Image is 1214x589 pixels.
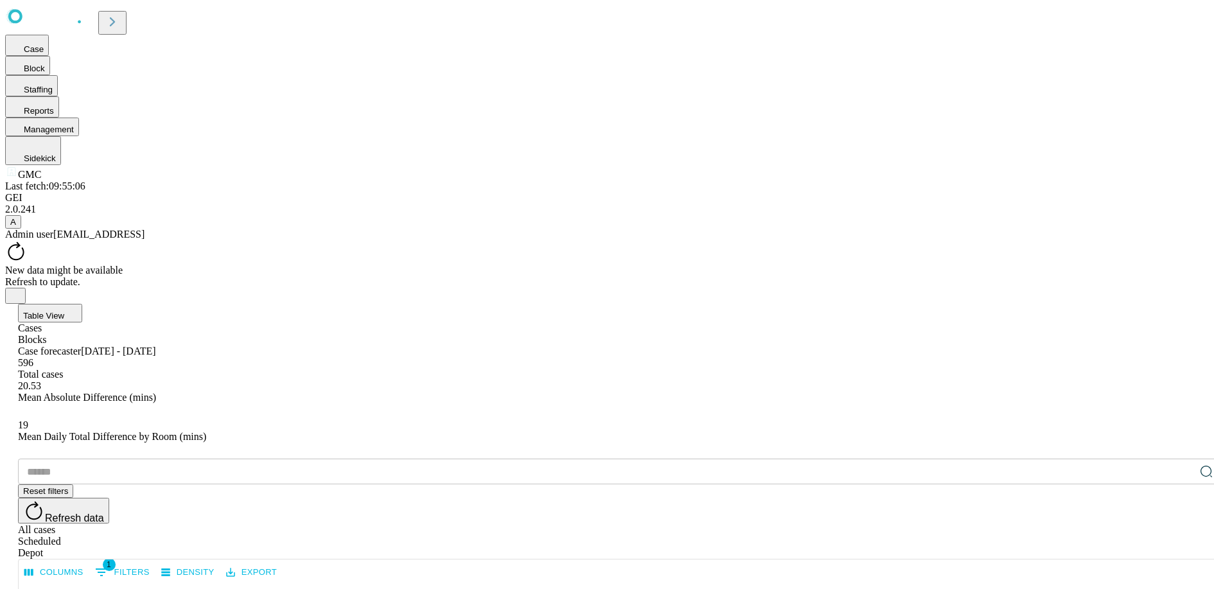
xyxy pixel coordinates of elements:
button: Management [5,118,79,136]
div: Refresh to update. [5,276,1209,288]
div: New data might be available [5,265,1209,276]
span: 1 [103,558,116,571]
div: GEI [5,192,1209,204]
div: 2.0.241 [5,204,1209,215]
span: Mean Absolute Difference (mins) [18,392,156,403]
span: Mean Daily Total Difference by Room (mins) [18,431,206,442]
button: Export [223,563,280,583]
button: Case [5,35,49,56]
span: Reset filters [23,486,68,496]
span: Table View [23,311,64,321]
span: Staffing [24,85,53,94]
button: Show filters [92,562,153,583]
span: Admin user [5,229,53,240]
span: Case forecaster [18,346,81,356]
span: Last fetch: 09:55:06 [5,180,85,191]
span: [EMAIL_ADDRESS] [53,229,145,240]
span: A [10,217,16,227]
div: New data might be availableRefresh to update.Close [5,240,1209,304]
button: Reset filters [18,484,73,498]
span: Case [24,44,44,54]
span: 596 [18,357,33,368]
button: Refresh data [18,498,109,523]
button: Close [5,288,26,304]
span: 20.53 [18,380,41,391]
span: GMC [18,169,41,180]
button: Staffing [5,75,58,96]
span: Total cases [18,369,63,380]
button: Density [158,563,218,583]
span: Sidekick [24,154,56,163]
button: Select columns [21,563,87,583]
button: Sidekick [5,136,61,165]
span: Reports [24,106,54,116]
button: A [5,215,21,229]
span: Management [24,125,74,134]
button: Table View [18,304,82,322]
button: Reports [5,96,59,118]
span: Refresh data [45,513,104,523]
span: [DATE] - [DATE] [81,346,155,356]
button: Block [5,56,50,75]
span: 19 [18,419,28,430]
span: Block [24,64,45,73]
